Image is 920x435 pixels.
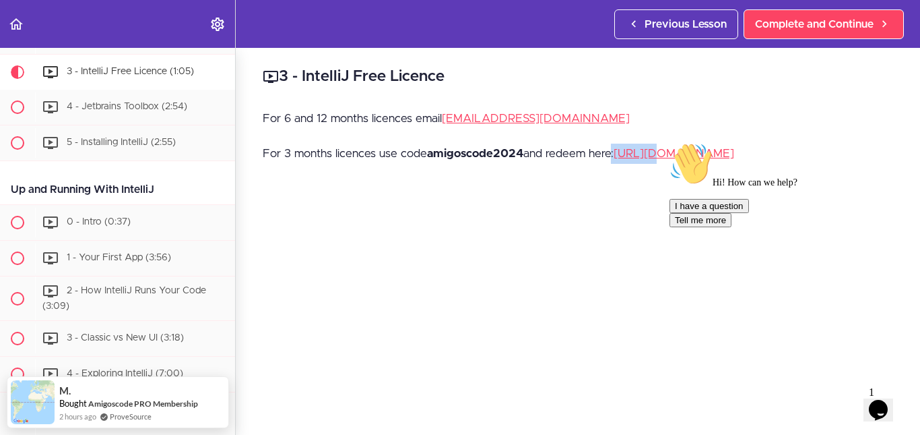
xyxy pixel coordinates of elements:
[614,148,734,159] a: [URL][DOMAIN_NAME]
[67,102,187,111] span: 4 - Jetbrains Toolbox (2:54)
[5,62,85,76] button: I have a question
[263,144,893,164] p: For 3 months licences use code and redeem here:
[263,109,893,129] p: For 6 and 12 months licences email
[5,40,133,51] span: Hi! How can we help?
[209,16,226,32] svg: Settings Menu
[67,334,184,343] span: 3 - Classic vs New UI (3:18)
[59,411,96,422] span: 2 hours ago
[645,16,727,32] span: Previous Lesson
[442,113,630,124] a: [EMAIL_ADDRESS][DOMAIN_NAME]
[11,380,55,424] img: provesource social proof notification image
[42,286,206,311] span: 2 - How IntelliJ Runs Your Code (3:09)
[67,253,171,262] span: 1 - Your First App (3:56)
[8,16,24,32] svg: Back to course curriculum
[755,16,874,32] span: Complete and Continue
[110,411,152,422] a: ProveSource
[67,370,183,379] span: 4 - Exploring IntelliJ (7:00)
[5,5,48,49] img: :wave:
[5,5,248,90] div: 👋Hi! How can we help?I have a questionTell me more
[59,398,87,409] span: Bought
[5,76,67,90] button: Tell me more
[614,9,738,39] a: Previous Lesson
[664,137,907,374] iframe: chat widget
[427,148,523,159] strong: amigoscode2024
[67,138,176,147] span: 5 - Installing IntelliJ (2:55)
[59,385,71,397] span: M.
[744,9,904,39] a: Complete and Continue
[88,399,198,409] a: Amigoscode PRO Membership
[263,65,893,88] h2: 3 - IntelliJ Free Licence
[67,67,194,76] span: 3 - IntelliJ Free Licence (1:05)
[863,381,907,422] iframe: chat widget
[67,217,131,227] span: 0 - Intro (0:37)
